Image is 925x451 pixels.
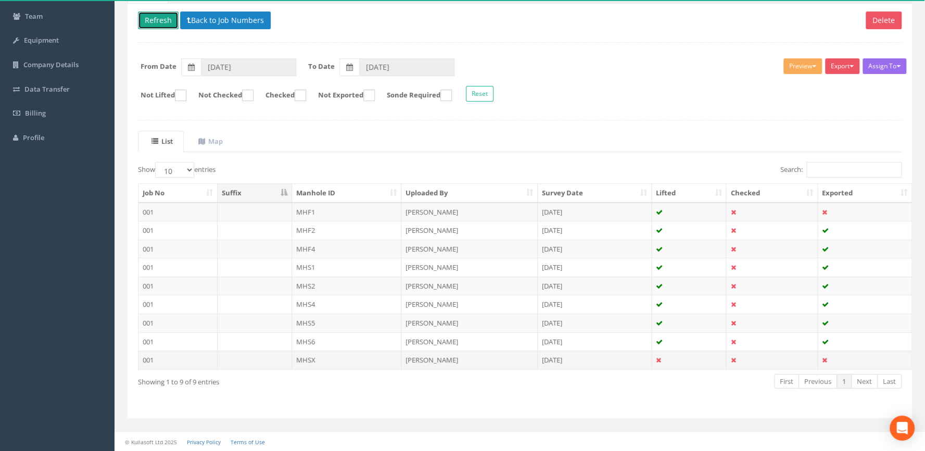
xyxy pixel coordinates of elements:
[837,374,852,389] a: 1
[24,35,59,45] span: Equipment
[255,90,306,101] label: Checked
[538,240,652,258] td: [DATE]
[138,258,218,277] td: 001
[292,258,402,277] td: MHS1
[218,184,292,203] th: Suffix: activate to sort column descending
[138,131,184,152] a: List
[292,314,402,332] td: MHS5
[188,90,254,101] label: Not Checked
[863,58,906,74] button: Assign To
[401,314,538,332] td: [PERSON_NAME]
[138,162,216,178] label: Show entries
[538,277,652,295] td: [DATE]
[292,332,402,351] td: MHS6
[138,332,218,351] td: 001
[141,61,176,71] label: From Date
[231,439,265,446] a: Terms of Use
[538,184,652,203] th: Survey Date: activate to sort column ascending
[151,136,173,146] uib-tab-heading: List
[401,277,538,295] td: [PERSON_NAME]
[138,11,179,29] button: Refresh
[401,203,538,221] td: [PERSON_NAME]
[401,332,538,351] td: [PERSON_NAME]
[652,184,727,203] th: Lifted: activate to sort column ascending
[125,439,177,446] small: © Kullasoft Ltd 2025
[818,184,911,203] th: Exported: activate to sort column ascending
[198,136,223,146] uib-tab-heading: Map
[185,131,234,152] a: Map
[466,86,493,102] button: Reset
[201,58,296,76] input: From Date
[138,221,218,240] td: 001
[23,60,79,69] span: Company Details
[308,90,375,101] label: Not Exported
[292,184,402,203] th: Manhole ID: activate to sort column ascending
[187,439,221,446] a: Privacy Policy
[401,184,538,203] th: Uploaded By: activate to sort column ascending
[851,374,878,389] a: Next
[130,90,186,101] label: Not Lifted
[25,11,43,21] span: Team
[538,258,652,277] td: [DATE]
[780,162,902,178] label: Search:
[774,374,799,389] a: First
[890,416,915,441] div: Open Intercom Messenger
[401,240,538,258] td: [PERSON_NAME]
[292,221,402,240] td: MHF2
[877,374,902,389] a: Last
[538,332,652,351] td: [DATE]
[180,11,271,29] button: Back to Job Numbers
[401,295,538,314] td: [PERSON_NAME]
[138,184,218,203] th: Job No: activate to sort column ascending
[138,295,218,314] td: 001
[138,203,218,221] td: 001
[401,350,538,369] td: [PERSON_NAME]
[799,374,837,389] a: Previous
[538,295,652,314] td: [DATE]
[292,203,402,221] td: MHF1
[866,11,902,29] button: Delete
[538,350,652,369] td: [DATE]
[783,58,822,74] button: Preview
[23,133,44,142] span: Profile
[292,240,402,258] td: MHF4
[806,162,902,178] input: Search:
[359,58,454,76] input: To Date
[401,258,538,277] td: [PERSON_NAME]
[308,61,335,71] label: To Date
[538,221,652,240] td: [DATE]
[376,90,452,101] label: Sonde Required
[155,162,194,178] select: Showentries
[726,184,818,203] th: Checked: activate to sort column ascending
[138,314,218,332] td: 001
[24,84,70,94] span: Data Transfer
[138,240,218,258] td: 001
[292,350,402,369] td: MHSX
[25,108,46,118] span: Billing
[538,314,652,332] td: [DATE]
[292,295,402,314] td: MHS4
[138,373,447,387] div: Showing 1 to 9 of 9 entries
[292,277,402,295] td: MHS2
[825,58,859,74] button: Export
[138,350,218,369] td: 001
[538,203,652,221] td: [DATE]
[138,277,218,295] td: 001
[401,221,538,240] td: [PERSON_NAME]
